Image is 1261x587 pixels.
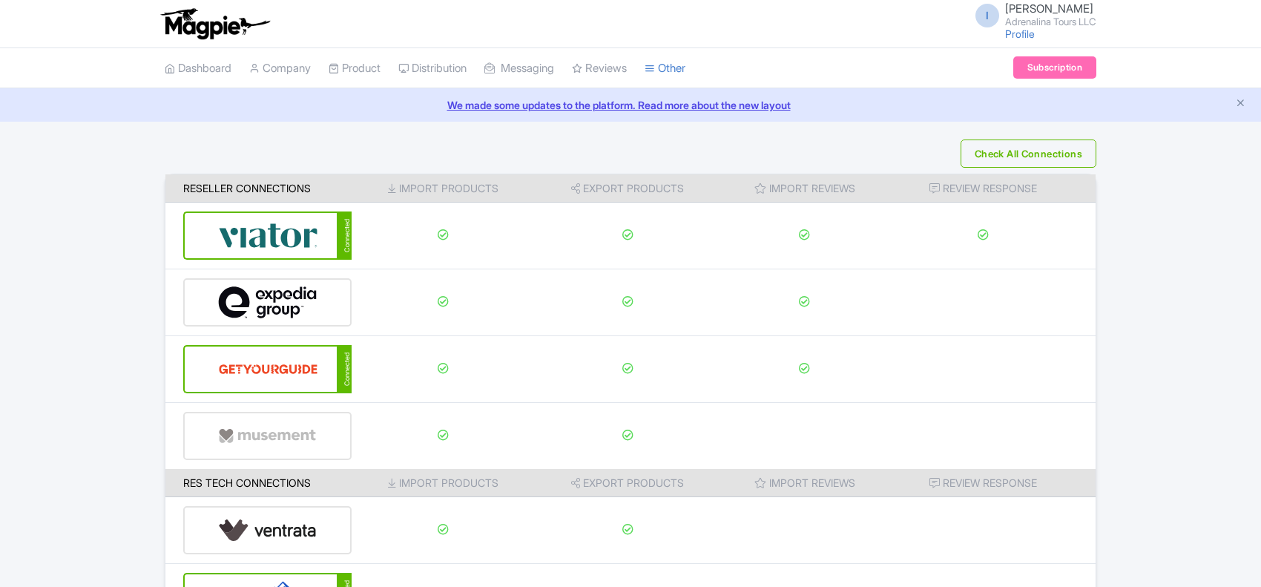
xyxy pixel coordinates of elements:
img: logo-ab69f6fb50320c5b225c76a69d11143b.png [157,7,272,40]
img: musement-dad6797fd076d4ac540800b229e01643.svg [218,413,317,459]
th: Export Products [534,174,721,203]
img: viator-e2bf771eb72f7a6029a5edfbb081213a.svg [218,213,318,258]
a: Other [645,48,685,89]
span: I [975,4,999,27]
img: ventrata-b8ee9d388f52bb9ce077e58fa33de912.svg [218,508,317,553]
a: We made some updates to the platform. Read more about the new layout [9,97,1252,113]
a: Subscription [1013,56,1096,79]
span: [PERSON_NAME] [1005,1,1093,16]
a: I [PERSON_NAME] Adrenalina Tours LLC [967,3,1096,27]
img: expedia-9e2f273c8342058d41d2cc231867de8b.svg [218,280,317,325]
th: Reseller Connections [165,174,352,203]
button: Close announcement [1235,96,1246,113]
th: Review Response [888,174,1096,203]
a: Company [249,48,311,89]
a: Messaging [484,48,554,89]
th: Review Response [888,469,1096,497]
a: Profile [1005,27,1035,40]
button: Check All Connections [961,140,1096,168]
th: Import Products [352,174,535,203]
a: Distribution [398,48,467,89]
img: get_your_guide-5a6366678479520ec94e3f9d2b9f304b.svg [218,347,318,392]
small: Adrenalina Tours LLC [1005,17,1096,27]
a: Dashboard [165,48,231,89]
th: Import Reviews [721,469,888,497]
a: Product [329,48,381,89]
div: Connected [337,211,352,260]
th: Import Reviews [721,174,888,203]
th: Import Products [352,469,535,497]
th: Res Tech Connections [165,469,352,497]
a: Connected [183,345,352,393]
th: Export Products [534,469,721,497]
a: Reviews [572,48,627,89]
div: Connected [337,345,352,393]
a: Connected [183,211,352,260]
